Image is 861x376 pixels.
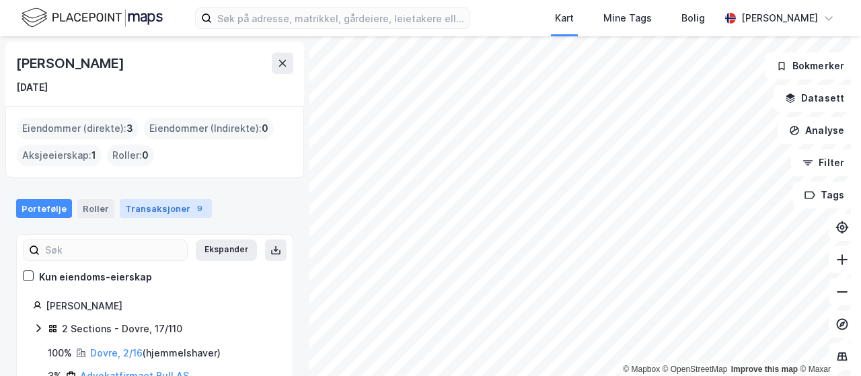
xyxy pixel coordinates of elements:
[212,8,470,28] input: Søk på adresse, matrikkel, gårdeiere, leietakere eller personer
[791,149,856,176] button: Filter
[90,347,143,359] a: Dovre, 2/16
[142,147,149,163] span: 0
[77,199,114,218] div: Roller
[22,6,163,30] img: logo.f888ab2527a4732fd821a326f86c7f29.svg
[193,202,207,215] div: 9
[107,145,154,166] div: Roller :
[120,199,212,218] div: Transaksjoner
[90,345,221,361] div: ( hjemmelshaver )
[16,199,72,218] div: Portefølje
[17,118,139,139] div: Eiendommer (direkte) :
[262,120,268,137] span: 0
[91,147,96,163] span: 1
[778,117,856,144] button: Analyse
[40,240,187,260] input: Søk
[62,321,182,337] div: 2 Sections - Dovre, 17/110
[741,10,818,26] div: [PERSON_NAME]
[48,345,72,361] div: 100%
[731,365,798,374] a: Improve this map
[17,145,102,166] div: Aksjeeierskap :
[144,118,274,139] div: Eiendommer (Indirekte) :
[16,79,48,96] div: [DATE]
[603,10,652,26] div: Mine Tags
[794,311,861,376] iframe: Chat Widget
[16,52,126,74] div: [PERSON_NAME]
[196,239,257,261] button: Ekspander
[681,10,705,26] div: Bolig
[39,269,152,285] div: Kun eiendoms-eierskap
[663,365,728,374] a: OpenStreetMap
[774,85,856,112] button: Datasett
[555,10,574,26] div: Kart
[794,311,861,376] div: Kontrollprogram for chat
[126,120,133,137] span: 3
[793,182,856,209] button: Tags
[46,298,276,314] div: [PERSON_NAME]
[623,365,660,374] a: Mapbox
[765,52,856,79] button: Bokmerker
